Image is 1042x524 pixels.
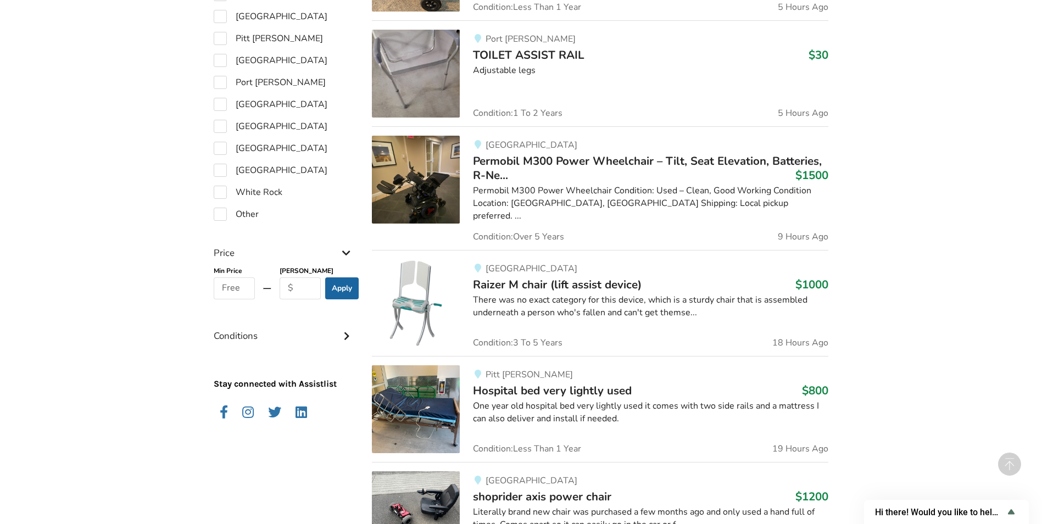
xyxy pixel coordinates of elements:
[473,277,642,292] span: Raizer M chair (lift assist device)
[473,153,822,183] span: Permobil M300 Power Wheelchair – Tilt, Seat Elevation, Batteries, R-Ne...
[778,3,828,12] span: 5 Hours Ago
[473,294,828,319] div: There was no exact category for this device, which is a sturdy chair that is assembled underneath...
[372,259,460,347] img: transfer aids-raizer m chair (lift assist device)
[214,98,327,111] label: [GEOGRAPHIC_DATA]
[214,120,327,133] label: [GEOGRAPHIC_DATA]
[778,232,828,241] span: 9 Hours Ago
[778,109,828,118] span: 5 Hours Ago
[214,54,327,67] label: [GEOGRAPHIC_DATA]
[809,48,828,62] h3: $30
[473,444,581,453] span: Condition: Less Than 1 Year
[214,277,255,299] input: Free
[473,232,564,241] span: Condition: Over 5 Years
[372,30,460,118] img: bathroom safety-toilet assist rail
[214,76,326,89] label: Port [PERSON_NAME]
[486,33,576,45] span: Port [PERSON_NAME]
[486,369,573,381] span: Pitt [PERSON_NAME]
[473,383,632,398] span: Hospital bed very lightly used
[473,338,562,347] span: Condition: 3 To 5 Years
[372,250,828,356] a: transfer aids-raizer m chair (lift assist device)[GEOGRAPHIC_DATA]Raizer M chair (lift assist dev...
[372,20,828,126] a: bathroom safety-toilet assist rail Port [PERSON_NAME]TOILET ASSIST RAIL$30Adjustable legsConditio...
[372,356,828,462] a: bedroom equipment-hospital bed very lightly usedPitt [PERSON_NAME]Hospital bed very lightly used$...
[795,277,828,292] h3: $1000
[875,507,1005,517] span: Hi there! Would you like to help us improve AssistList?
[802,383,828,398] h3: $800
[214,186,282,199] label: White Rock
[325,277,359,299] button: Apply
[473,185,828,222] div: Permobil M300 Power Wheelchair Condition: Used – Clean, Good Working Condition Location: [GEOGRAP...
[214,225,354,264] div: Price
[772,338,828,347] span: 18 Hours Ago
[772,444,828,453] span: 19 Hours Ago
[372,365,460,453] img: bedroom equipment-hospital bed very lightly used
[214,164,327,177] label: [GEOGRAPHIC_DATA]
[214,208,259,221] label: Other
[214,266,242,275] b: Min Price
[372,126,828,250] a: mobility-permobil m300 power wheelchair – tilt, seat elevation, batteries, r-net[GEOGRAPHIC_DATA]...
[473,489,611,504] span: shoprider axis power chair
[214,308,354,347] div: Conditions
[214,10,327,23] label: [GEOGRAPHIC_DATA]
[486,263,577,275] span: [GEOGRAPHIC_DATA]
[473,400,828,425] div: One year old hospital bed very lightly used it comes with two side rails and a mattress I can als...
[795,489,828,504] h3: $1200
[473,47,584,63] span: TOILET ASSIST RAIL
[795,168,828,182] h3: $1500
[214,142,327,155] label: [GEOGRAPHIC_DATA]
[280,277,321,299] input: $
[214,32,323,45] label: Pitt [PERSON_NAME]
[486,139,577,151] span: [GEOGRAPHIC_DATA]
[486,475,577,487] span: [GEOGRAPHIC_DATA]
[473,109,562,118] span: Condition: 1 To 2 Years
[875,505,1018,519] button: Show survey - Hi there! Would you like to help us improve AssistList?
[280,266,333,275] b: [PERSON_NAME]
[473,64,828,77] div: Adjustable legs
[473,3,581,12] span: Condition: Less Than 1 Year
[372,136,460,224] img: mobility-permobil m300 power wheelchair – tilt, seat elevation, batteries, r-net
[214,347,354,391] p: Stay connected with Assistlist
